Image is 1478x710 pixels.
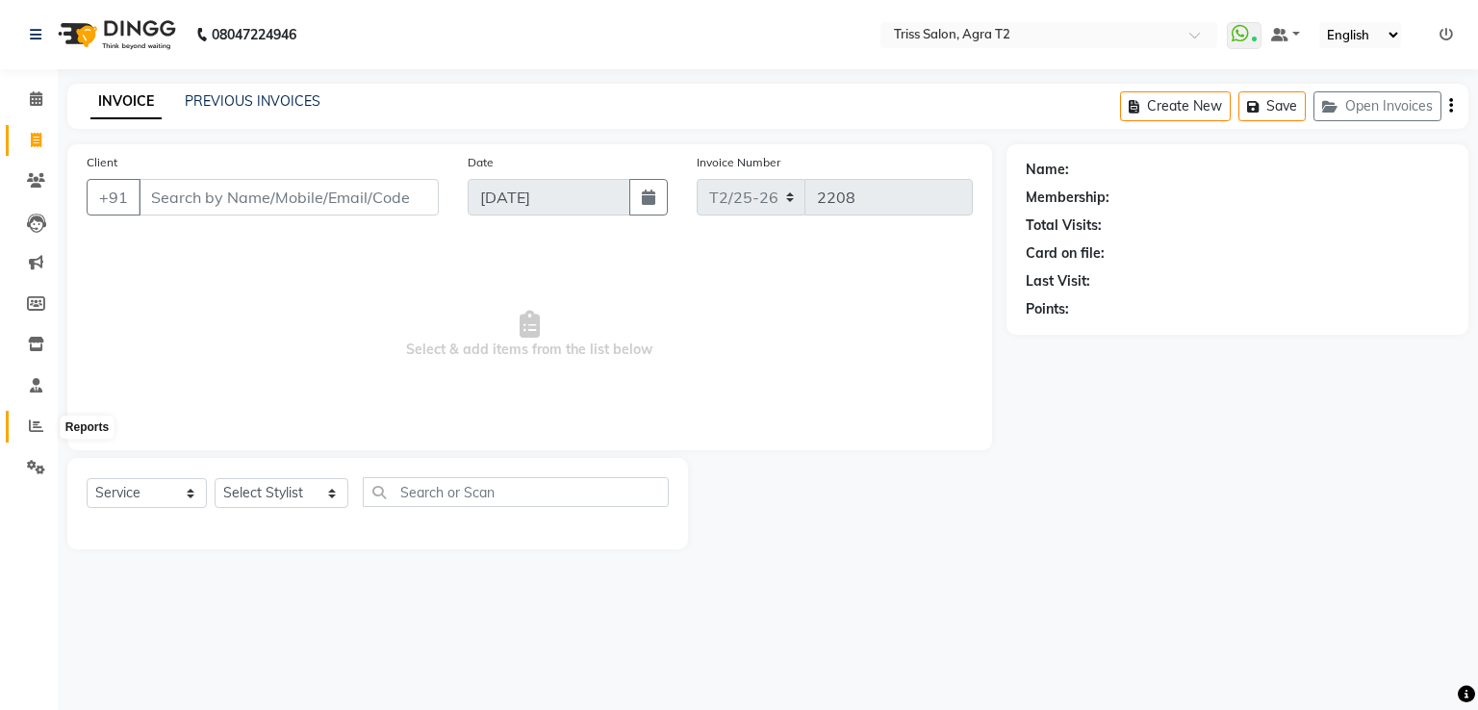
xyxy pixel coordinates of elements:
[1026,160,1069,180] div: Name:
[139,179,439,216] input: Search by Name/Mobile/Email/Code
[697,154,780,171] label: Invoice Number
[1026,299,1069,319] div: Points:
[185,92,320,110] a: PREVIOUS INVOICES
[1026,188,1109,208] div: Membership:
[1238,91,1306,121] button: Save
[1026,243,1105,264] div: Card on file:
[90,85,162,119] a: INVOICE
[1313,91,1441,121] button: Open Invoices
[363,477,669,507] input: Search or Scan
[1026,271,1090,292] div: Last Visit:
[1120,91,1231,121] button: Create New
[87,239,973,431] span: Select & add items from the list below
[212,8,296,62] b: 08047224946
[468,154,494,171] label: Date
[1026,216,1102,236] div: Total Visits:
[87,154,117,171] label: Client
[61,417,114,440] div: Reports
[49,8,181,62] img: logo
[87,179,140,216] button: +91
